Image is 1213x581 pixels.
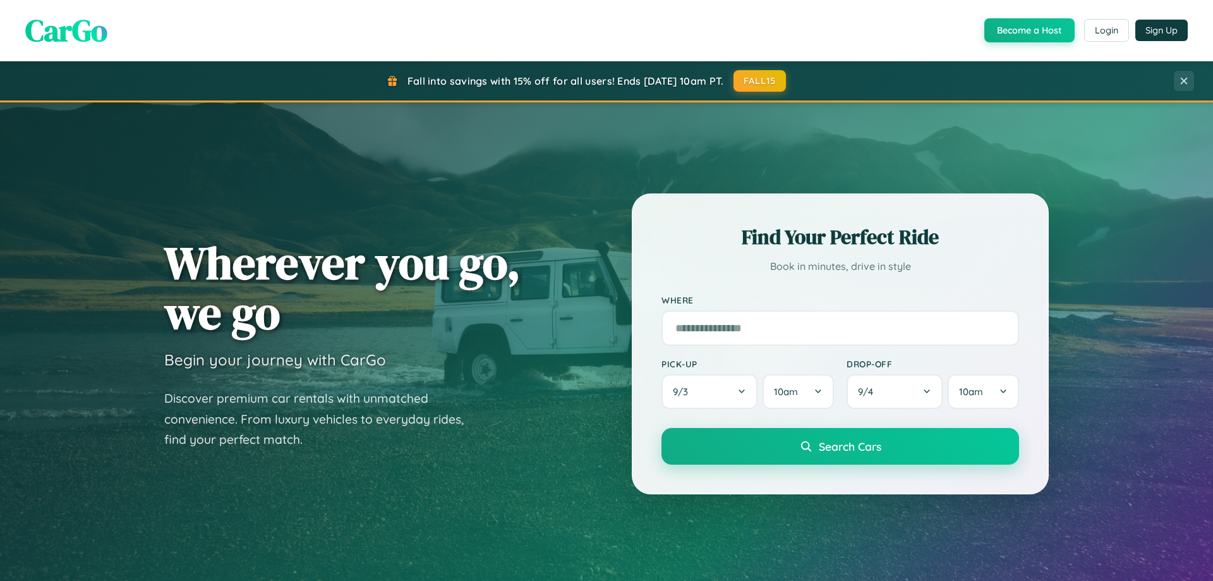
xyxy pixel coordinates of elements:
[164,350,386,369] h3: Begin your journey with CarGo
[673,386,694,398] span: 9 / 3
[1084,19,1129,42] button: Login
[661,257,1019,276] p: Book in minutes, drive in style
[959,386,983,398] span: 10am
[25,9,107,51] span: CarGo
[819,439,881,453] span: Search Cars
[847,358,1019,369] label: Drop-off
[774,386,798,398] span: 10am
[407,75,724,87] span: Fall into savings with 15% off for all users! Ends [DATE] 10am PT.
[858,386,879,398] span: 9 / 4
[661,374,757,409] button: 9/3
[661,358,834,369] label: Pick-up
[164,388,480,450] p: Discover premium car rentals with unmatched convenience. From luxury vehicles to everyday rides, ...
[164,238,521,338] h1: Wherever you go, we go
[847,374,943,409] button: 9/4
[661,223,1019,251] h2: Find Your Perfect Ride
[661,295,1019,305] label: Where
[763,374,834,409] button: 10am
[733,70,787,92] button: FALL15
[984,18,1075,42] button: Become a Host
[948,374,1019,409] button: 10am
[1135,20,1188,41] button: Sign Up
[661,428,1019,465] button: Search Cars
